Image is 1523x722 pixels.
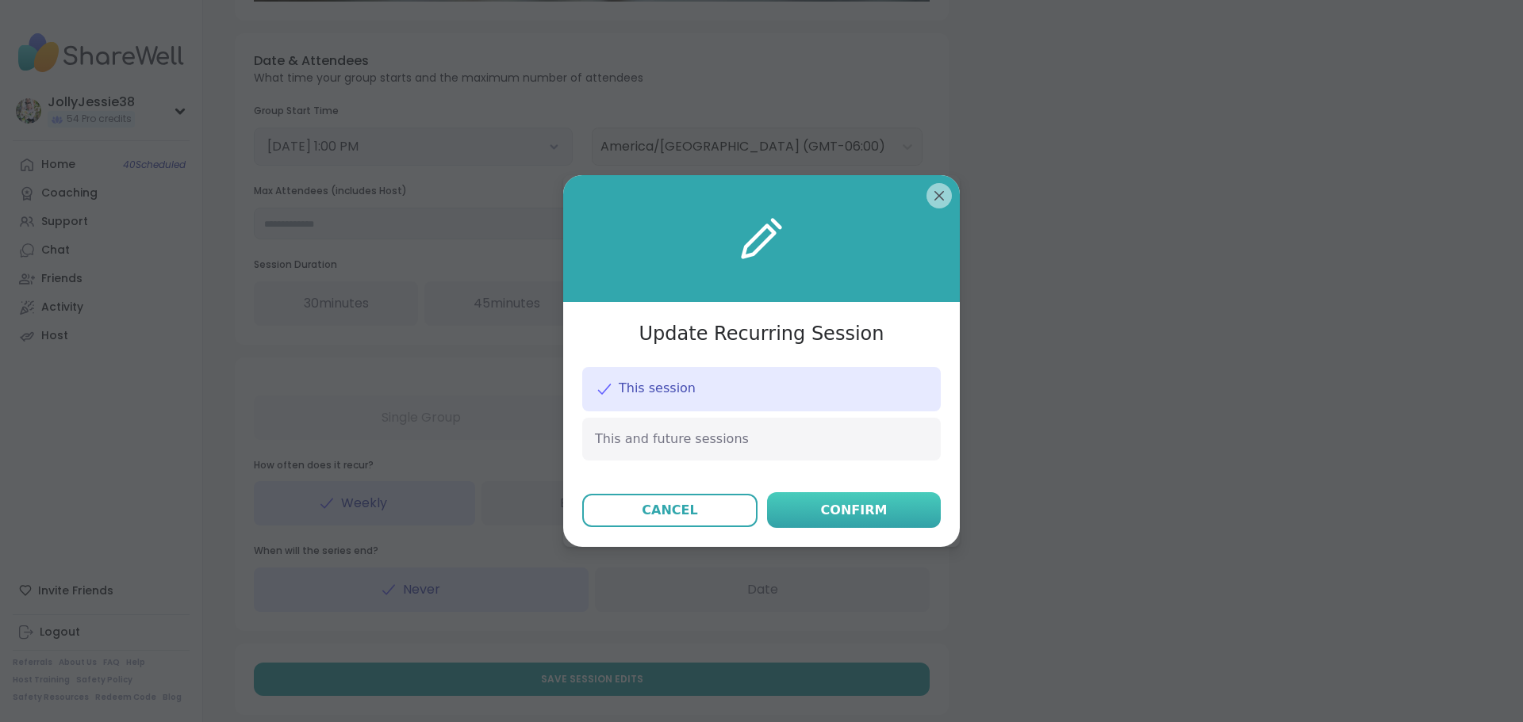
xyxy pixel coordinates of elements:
span: This session [619,380,696,397]
div: Confirm [821,501,888,520]
h3: Update Recurring Session [639,321,884,348]
span: This and future sessions [595,430,749,448]
div: Cancel [642,501,697,520]
button: Confirm [767,492,941,528]
button: Cancel [582,494,758,527]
